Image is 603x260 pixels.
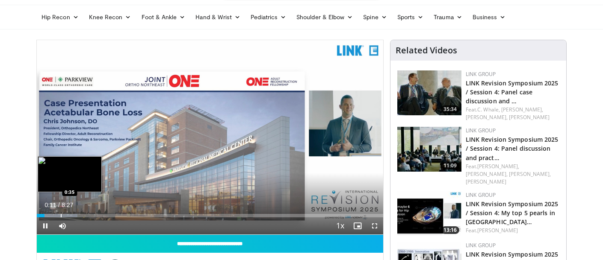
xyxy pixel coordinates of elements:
img: image.jpeg [38,156,102,192]
a: Hand & Wrist [190,9,245,26]
a: 13:16 [397,191,461,236]
video-js: Video Player [37,40,383,235]
button: Enable picture-in-picture mode [349,217,366,234]
a: 11:09 [397,127,461,172]
button: Playback Rate [332,217,349,234]
a: [PERSON_NAME], [477,163,519,170]
h4: Related Videos [396,45,457,56]
span: 13:16 [441,226,459,234]
a: [PERSON_NAME] [509,114,550,121]
img: f7b856f4-f1a4-4f57-b261-c90d065d61d0.150x105_q85_crop-smart_upscale.jpg [397,191,461,236]
a: Spine [358,9,392,26]
a: Trauma [429,9,467,26]
button: Fullscreen [366,217,383,234]
a: Shoulder & Elbow [291,9,358,26]
span: 8:27 [62,202,73,208]
a: [PERSON_NAME], [509,170,551,178]
button: Pause [37,217,54,234]
span: 35:34 [441,105,459,113]
a: LINK Revision Symposium 2025 / Session 4: Panel case discussion and … [466,79,559,105]
a: LINK Revision Symposium 2025 / Session 4: Panel discussion and pract… [466,135,559,161]
a: LINK Revision Symposium 2025 / Session 4: My top 5 pearls in [GEOGRAPHIC_DATA]… [466,200,559,226]
div: Feat. [466,163,559,186]
a: 35:34 [397,70,461,115]
a: C. Whale, [477,106,500,113]
a: LINK Group [466,242,496,249]
a: Business [467,9,511,26]
a: Hip Recon [36,9,84,26]
a: [PERSON_NAME], [466,170,508,178]
div: Feat. [466,227,559,234]
a: Knee Recon [84,9,136,26]
img: 3128cf5b-6dc8-4dae-abb7-16a45176600d.150x105_q85_crop-smart_upscale.jpg [397,127,461,172]
a: Sports [392,9,429,26]
span: / [58,202,60,208]
a: LINK Group [466,191,496,199]
a: [PERSON_NAME] [477,227,518,234]
span: 11:09 [441,162,459,169]
img: f763ad4d-af6c-432c-8f2b-c2daf47df9ae.150x105_q85_crop-smart_upscale.jpg [397,70,461,115]
a: [PERSON_NAME], [501,106,543,113]
a: Pediatrics [245,9,291,26]
span: 0:11 [44,202,56,208]
button: Mute [54,217,71,234]
a: [PERSON_NAME], [466,114,508,121]
a: [PERSON_NAME] [466,178,506,185]
div: Feat. [466,106,559,121]
a: LINK Group [466,127,496,134]
div: Progress Bar [37,214,383,217]
a: Foot & Ankle [136,9,191,26]
a: LINK Group [466,70,496,78]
